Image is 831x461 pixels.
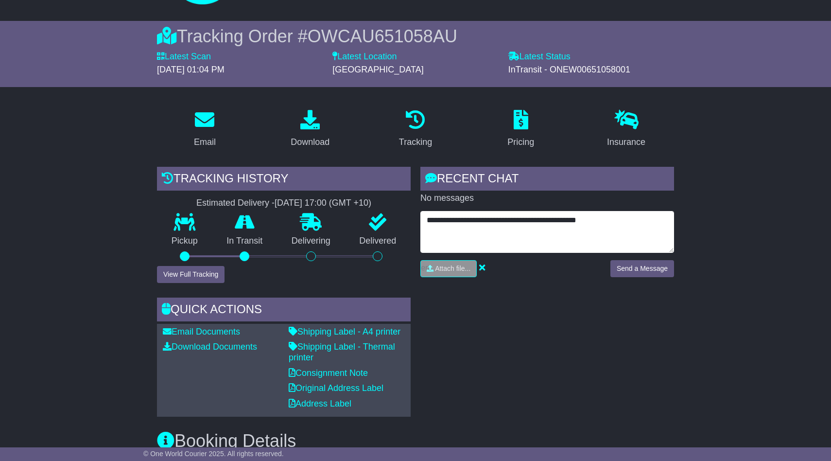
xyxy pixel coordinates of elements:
div: Tracking [399,136,432,149]
p: Delivering [277,236,345,247]
div: Estimated Delivery - [157,198,411,209]
a: Email [188,106,222,152]
p: Delivered [345,236,411,247]
a: Shipping Label - A4 printer [289,327,400,337]
a: Email Documents [163,327,240,337]
a: Address Label [289,399,351,408]
a: Download Documents [163,342,257,352]
a: Consignment Note [289,368,368,378]
span: © One World Courier 2025. All rights reserved. [143,450,284,458]
label: Latest Scan [157,52,211,62]
div: Tracking history [157,167,411,193]
button: Send a Message [610,260,674,277]
div: Quick Actions [157,298,411,324]
p: No messages [420,193,674,204]
h3: Booking Details [157,431,674,451]
button: View Full Tracking [157,266,225,283]
a: Tracking [393,106,438,152]
label: Latest Location [332,52,397,62]
div: Email [194,136,216,149]
span: InTransit - ONEW00651058001 [508,65,630,74]
a: Shipping Label - Thermal printer [289,342,395,362]
div: Insurance [607,136,645,149]
div: [DATE] 17:00 (GMT +10) [275,198,371,209]
div: Pricing [507,136,534,149]
label: Latest Status [508,52,571,62]
span: [DATE] 01:04 PM [157,65,225,74]
div: Tracking Order # [157,26,674,47]
a: Insurance [601,106,652,152]
p: In Transit [212,236,277,247]
span: [GEOGRAPHIC_DATA] [332,65,423,74]
span: OWCAU651058AU [308,26,457,46]
div: RECENT CHAT [420,167,674,193]
a: Original Address Label [289,383,383,393]
p: Pickup [157,236,212,247]
a: Download [284,106,336,152]
div: Download [291,136,329,149]
a: Pricing [501,106,540,152]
